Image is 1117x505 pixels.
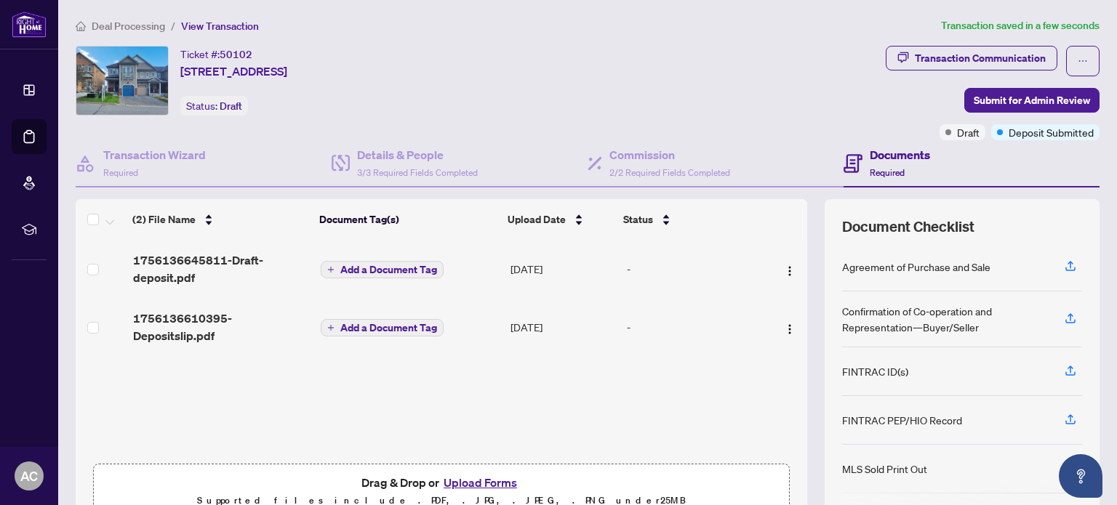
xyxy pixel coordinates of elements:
[181,20,259,33] span: View Transaction
[974,89,1090,112] span: Submit for Admin Review
[439,473,521,492] button: Upload Forms
[627,261,761,277] div: -
[784,265,796,277] img: Logo
[171,17,175,34] li: /
[133,251,310,286] span: 1756136645811-Draft-deposit.pdf
[778,257,801,280] button: Logo
[609,167,730,178] span: 2/2 Required Fields Completed
[842,259,990,275] div: Agreement of Purchase and Sale
[505,240,621,298] td: [DATE]
[321,319,444,336] button: Add a Document Tag
[357,146,478,163] h4: Details & People
[842,303,1047,335] div: Confirmation of Co-operation and Representation—Buyer/Seller
[784,323,796,335] img: Logo
[1078,56,1088,66] span: ellipsis
[1009,124,1094,140] span: Deposit Submitted
[627,319,761,335] div: -
[941,17,1100,34] article: Transaction saved in a few seconds
[340,323,437,333] span: Add a Document Tag
[220,48,252,61] span: 50102
[886,46,1057,70] button: Transaction Communication
[12,11,47,38] img: logo
[133,310,310,344] span: 1756136610395-Depositslip.pdf
[870,167,905,178] span: Required
[842,363,908,379] div: FINTRAC ID(s)
[778,315,801,339] button: Logo
[132,211,196,227] span: (2) File Name
[508,211,566,227] span: Upload Date
[180,62,287,80] span: [STREET_ADDRESS]
[321,260,444,279] button: Add a Document Tag
[180,96,248,116] div: Status:
[180,46,252,62] div: Ticket #:
[76,47,168,115] img: IMG-E12331173_1.jpg
[617,199,762,240] th: Status
[842,412,962,428] div: FINTRAC PEP/HIO Record
[842,461,927,477] div: MLS Sold Print Out
[357,167,478,178] span: 3/3 Required Fields Completed
[623,211,653,227] span: Status
[321,261,444,278] button: Add a Document Tag
[20,466,38,486] span: AC
[1059,454,1102,498] button: Open asap
[505,298,621,356] td: [DATE]
[327,324,335,331] span: plus
[870,146,930,163] h4: Documents
[321,318,444,337] button: Add a Document Tag
[915,47,1046,70] div: Transaction Communication
[340,264,437,275] span: Add a Document Tag
[361,473,521,492] span: Drag & Drop or
[92,20,165,33] span: Deal Processing
[609,146,730,163] h4: Commission
[327,266,335,273] span: plus
[220,100,242,113] span: Draft
[502,199,617,240] th: Upload Date
[103,146,206,163] h4: Transaction Wizard
[103,167,138,178] span: Required
[313,199,502,240] th: Document Tag(s)
[957,124,980,140] span: Draft
[964,88,1100,113] button: Submit for Admin Review
[127,199,313,240] th: (2) File Name
[842,217,974,237] span: Document Checklist
[76,21,86,31] span: home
